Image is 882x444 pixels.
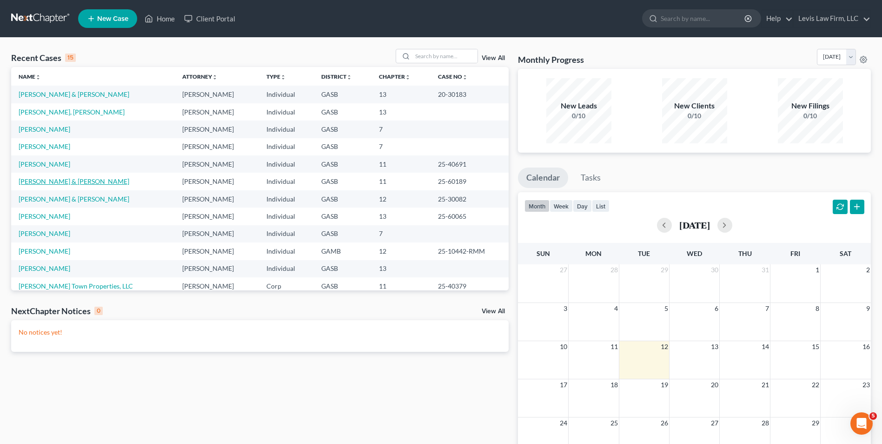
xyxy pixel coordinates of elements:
span: 5 [869,412,877,420]
div: 0 [94,307,103,315]
h3: Monthly Progress [518,54,584,65]
span: 31 [761,264,770,276]
span: 7 [764,303,770,314]
span: 9 [865,303,871,314]
span: 18 [610,379,619,390]
a: Districtunfold_more [321,73,352,80]
td: 12 [371,190,431,208]
a: Nameunfold_more [19,73,41,80]
span: 20 [710,379,719,390]
a: Attorneyunfold_more [182,73,218,80]
span: 27 [710,417,719,429]
div: New Leads [546,101,611,111]
h2: [DATE] [679,220,710,230]
span: 6 [714,303,719,314]
td: Individual [259,138,314,155]
span: 28 [761,417,770,429]
td: [PERSON_NAME] [175,277,259,295]
span: 5 [663,303,669,314]
p: No notices yet! [19,328,501,337]
a: [PERSON_NAME] Town Properties, LLC [19,282,133,290]
span: 21 [761,379,770,390]
input: Search by name... [412,49,477,63]
td: 20-30183 [431,86,509,103]
span: 17 [559,379,568,390]
a: [PERSON_NAME] & [PERSON_NAME] [19,90,129,98]
div: NextChapter Notices [11,305,103,316]
div: New Clients [662,101,727,111]
i: unfold_more [346,74,352,80]
td: [PERSON_NAME] [175,225,259,242]
a: Chapterunfold_more [379,73,411,80]
td: [PERSON_NAME] [175,138,259,155]
span: New Case [97,15,128,22]
input: Search by name... [661,10,746,27]
td: [PERSON_NAME] [175,260,259,277]
span: 10 [559,341,568,352]
td: 7 [371,138,431,155]
span: 24 [559,417,568,429]
span: 2 [865,264,871,276]
span: Sun [537,249,550,257]
span: 11 [610,341,619,352]
iframe: Intercom live chat [850,412,873,435]
span: 29 [811,417,820,429]
td: Individual [259,190,314,208]
span: Sat [840,249,851,257]
td: GASB [314,277,371,295]
i: unfold_more [280,74,286,80]
td: Individual [259,155,314,173]
span: 13 [710,341,719,352]
span: 25 [610,417,619,429]
div: 0/10 [778,111,843,121]
i: unfold_more [405,74,411,80]
div: 0/10 [662,111,727,121]
td: 25-30082 [431,190,509,208]
a: [PERSON_NAME] [19,264,70,272]
i: unfold_more [35,74,41,80]
td: Individual [259,208,314,225]
span: 22 [811,379,820,390]
div: Recent Cases [11,52,76,63]
a: Case Nounfold_more [438,73,468,80]
a: [PERSON_NAME] [19,142,70,150]
td: [PERSON_NAME] [175,103,259,121]
a: [PERSON_NAME] & [PERSON_NAME] [19,195,129,203]
div: 15 [65,54,76,62]
span: Fri [790,249,800,257]
a: Tasks [572,168,609,188]
td: Individual [259,225,314,242]
td: 13 [371,86,431,103]
td: 13 [371,103,431,121]
span: 19 [660,379,669,390]
span: 26 [660,417,669,429]
a: [PERSON_NAME], [PERSON_NAME] [19,108,125,116]
span: 23 [862,379,871,390]
span: 30 [710,264,719,276]
span: Wed [687,249,702,257]
span: 27 [559,264,568,276]
td: 11 [371,277,431,295]
td: GASB [314,155,371,173]
td: 25-10442-RMM [431,242,509,260]
span: 29 [660,264,669,276]
td: Individual [259,260,314,277]
td: [PERSON_NAME] [175,121,259,138]
span: Thu [738,249,752,257]
td: [PERSON_NAME] [175,208,259,225]
td: GASB [314,260,371,277]
button: day [573,200,592,212]
td: 7 [371,225,431,242]
div: New Filings [778,101,843,111]
a: [PERSON_NAME] [19,212,70,220]
div: 0/10 [546,111,611,121]
i: unfold_more [462,74,468,80]
td: Individual [259,173,314,190]
td: Individual [259,121,314,138]
td: [PERSON_NAME] [175,173,259,190]
td: [PERSON_NAME] [175,242,259,260]
td: Individual [259,86,314,103]
a: Home [140,10,179,27]
td: Individual [259,242,314,260]
td: Individual [259,103,314,121]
